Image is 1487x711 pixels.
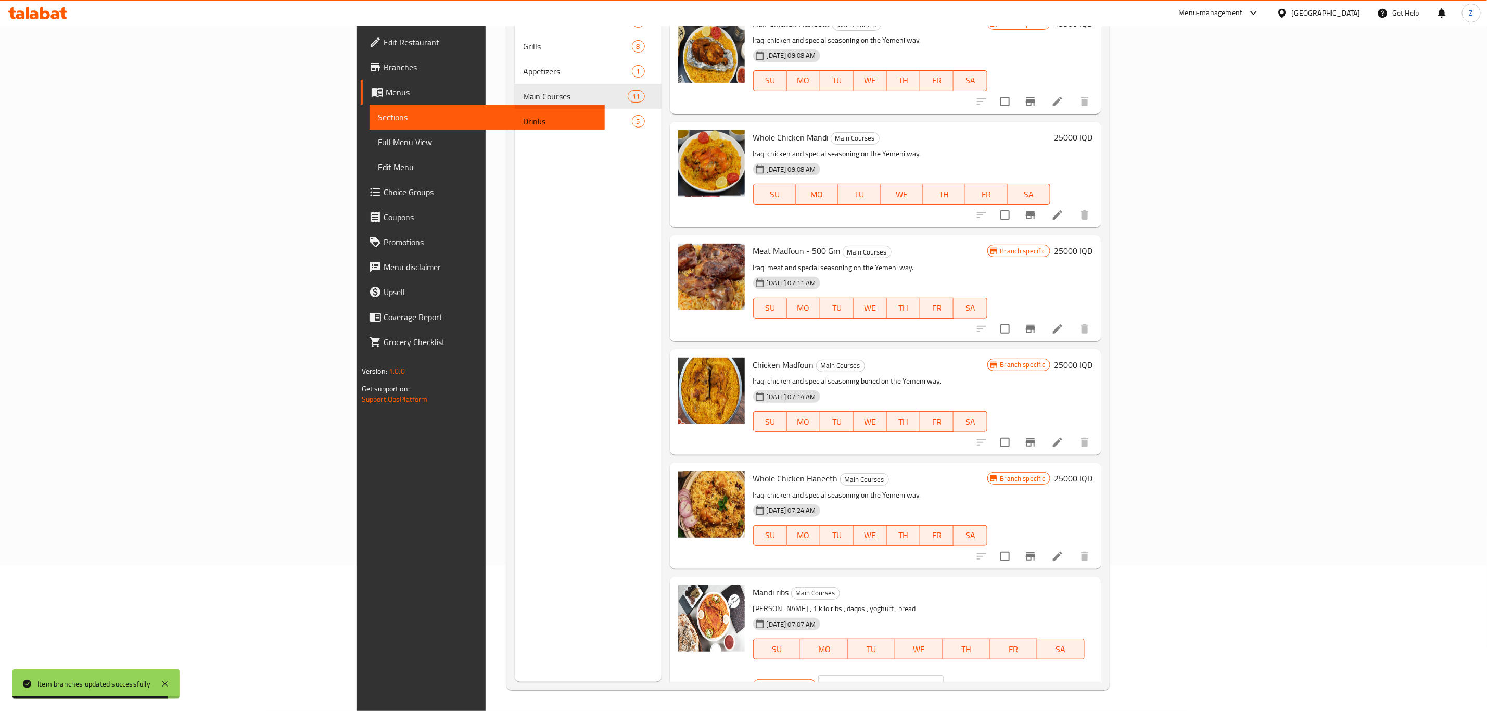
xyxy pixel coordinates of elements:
span: FR [970,187,1003,202]
p: Iraqi chicken and special seasoning on the Yemeni way. [753,489,987,502]
span: Z [1469,7,1473,19]
button: delete [1072,202,1097,227]
div: Main Courses [523,90,628,103]
a: Menu disclaimer [361,255,605,280]
span: TU [824,528,849,543]
button: SU [753,184,796,205]
div: Grills8 [515,34,662,59]
button: SA [1008,184,1050,205]
div: Appetizers1 [515,59,662,84]
button: SA [954,411,987,432]
div: [GEOGRAPHIC_DATA] [1292,7,1361,19]
p: Iraqi chicken and special seasoning buried on the Yemeni way. [753,375,987,388]
span: Main Courses [843,246,891,258]
a: Grocery Checklist [361,329,605,354]
button: SU [753,298,787,319]
span: SA [958,300,983,315]
button: SA [1037,639,1085,659]
span: FR [924,528,949,543]
span: SA [1041,642,1081,657]
h6: 25000 IQD [1054,244,1093,258]
a: Edit Restaurant [361,30,605,55]
span: SA [958,73,983,88]
button: WE [895,639,943,659]
span: SU [758,73,783,88]
div: Appetizers [523,65,632,78]
span: Chicken Madfoun [753,357,814,373]
span: SU [758,300,783,315]
button: WE [854,70,887,91]
a: Choice Groups [361,180,605,205]
span: TU [824,73,849,88]
span: FR [994,642,1033,657]
img: Chicken Madfoun [678,358,745,424]
button: Branch-specific-item [1018,430,1043,455]
button: TU [848,639,895,659]
span: Menu disclaimer [384,261,596,273]
span: MO [791,73,816,88]
button: FR [965,184,1008,205]
button: Branch-specific-item [1018,89,1043,114]
span: SU [758,187,792,202]
button: MO [787,525,820,546]
span: Main Courses [831,132,879,144]
span: Edit Restaurant [384,36,596,48]
span: SA [958,414,983,429]
button: MO [787,298,820,319]
span: WE [858,528,883,543]
span: Select to update [994,318,1016,340]
a: Edit menu item [1051,95,1064,108]
div: items [628,90,644,103]
p: Iraqi meat and special seasoning on the Yemeni way. [753,261,987,274]
span: 8 [632,42,644,52]
span: Branches [384,61,596,73]
a: Branches [361,55,605,80]
span: Upsell [384,286,596,298]
button: delete [1072,544,1097,569]
div: Item branches updated successfully [37,678,150,690]
button: ok [969,674,992,697]
span: Grills [523,40,632,53]
img: Half Chicken Haneeth [678,16,745,83]
button: TH [887,411,920,432]
img: Mandi ribs [678,585,745,652]
button: TH [887,70,920,91]
a: Full Menu View [370,130,605,155]
span: Coverage Report [384,311,596,323]
span: Edit Menu [378,161,596,173]
span: [DATE] 07:14 AM [762,392,820,402]
p: Iraqi chicken and special seasoning on the Yemeni way. [753,34,987,47]
span: Main Courses [792,587,840,599]
button: SU [753,70,787,91]
button: WE [854,298,887,319]
button: TH [887,298,920,319]
span: MO [800,187,834,202]
button: SA [954,70,987,91]
button: SU [753,525,787,546]
button: Branch-specific-item [1018,202,1043,227]
span: TH [947,642,986,657]
span: 1.0.0 [389,364,405,378]
button: TU [820,70,854,91]
span: Coupons [384,211,596,223]
div: Drinks [523,115,632,128]
span: Branch specific [996,474,1050,484]
span: [DATE] 09:08 AM [762,50,820,60]
span: SU [758,414,783,429]
span: Full Menu View [378,136,596,148]
span: [DATE] 07:11 AM [762,278,820,288]
div: Drinks5 [515,109,662,134]
button: MO [796,184,838,205]
a: Upsell [361,280,605,304]
span: TU [852,642,891,657]
a: Coverage Report [361,304,605,329]
button: TU [838,184,880,205]
button: TH [943,639,990,659]
p: [PERSON_NAME] , 1 kilo ribs , daqos , yoghurt , bread [753,602,1085,615]
button: delete [1072,680,1097,705]
span: Promotions [384,236,596,248]
span: TU [842,187,876,202]
span: Main Courses [841,474,888,486]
